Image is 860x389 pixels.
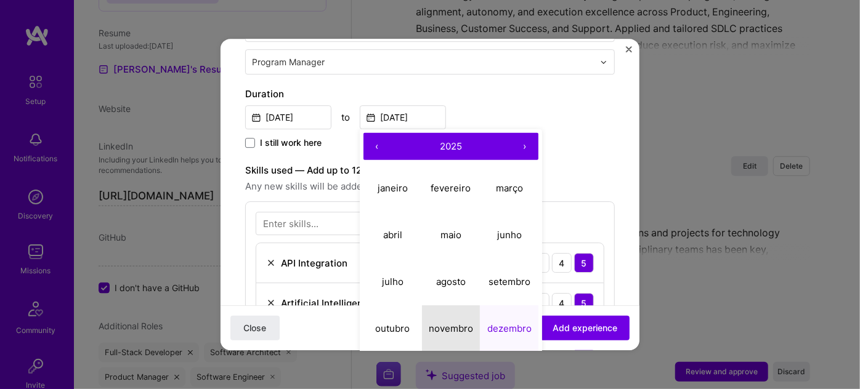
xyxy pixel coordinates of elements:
[363,133,391,160] button: ‹
[511,133,538,160] button: ›
[260,137,322,149] span: I still work here
[422,259,481,305] button: agosto de 2025
[375,323,410,334] abbr: outubro de 2025
[480,165,538,212] button: março de 2025
[496,182,523,194] abbr: março de 2025
[363,165,422,212] button: janeiro de 2025
[363,212,422,259] button: abril de 2025
[363,259,422,305] button: julho de 2025
[540,316,630,340] button: Add experience
[574,253,594,273] div: 5
[266,298,276,308] img: Remove
[480,305,538,352] button: dezembro de 2025
[391,133,511,160] button: 2025
[600,58,607,66] img: drop icon
[440,140,462,152] span: 2025
[480,259,538,305] button: setembro de 2025
[422,305,481,352] button: novembro de 2025
[245,87,615,102] label: Duration
[440,229,461,241] abbr: maio de 2025
[382,276,404,287] abbr: julho de 2025
[552,293,572,313] div: 4
[497,229,522,241] abbr: junho de 2025
[574,293,594,313] div: 5
[553,322,617,334] span: Add experience
[431,182,471,194] abbr: fevereiro de 2025
[422,212,481,259] button: maio de 2025
[360,105,446,129] input: Date
[626,46,632,59] button: Close
[244,322,267,334] span: Close
[281,297,392,310] div: Artificial Intelligence (AI)
[245,163,615,178] label: Skills used — Add up to 12 skills
[552,253,572,273] div: 4
[341,111,350,124] div: to
[383,229,402,241] abbr: abril de 2025
[378,182,408,194] abbr: janeiro de 2025
[480,212,538,259] button: junho de 2025
[363,305,422,352] button: outubro de 2025
[429,323,473,334] abbr: novembro de 2025
[230,316,280,340] button: Close
[266,258,276,268] img: Remove
[422,165,481,212] button: fevereiro de 2025
[245,179,615,194] span: Any new skills will be added to your profile.
[245,105,331,129] input: Date
[489,276,530,287] abbr: setembro de 2025
[263,217,318,230] div: Enter skills...
[436,276,466,287] abbr: agosto de 2025
[281,257,347,270] div: API Integration
[487,323,532,334] abbr: dezembro de 2025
